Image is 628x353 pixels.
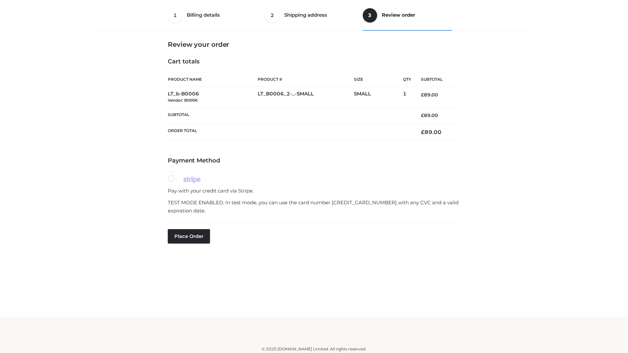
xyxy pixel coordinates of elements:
[258,72,354,87] th: Product #
[421,129,442,135] bdi: 89.00
[168,229,210,244] button: Place order
[258,87,354,108] td: LT_B0006_2-_-SMALL
[97,346,531,352] div: © 2025 [DOMAIN_NAME] Limited. All rights reserved.
[168,98,198,103] small: Vendor: B0006
[354,72,400,87] th: Size
[421,112,438,118] bdi: 89.00
[168,72,258,87] th: Product Name
[168,198,460,215] p: TEST MODE ENABLED. In test mode, you can use the card number [CREDIT_CARD_NUMBER] with any CVC an...
[403,87,411,108] td: 1
[168,41,460,48] h3: Review your order
[421,112,424,118] span: £
[421,129,425,135] span: £
[168,87,258,108] td: LT_b-B0006
[421,92,438,98] bdi: 89.00
[421,92,424,98] span: £
[168,157,460,164] h4: Payment Method
[168,107,411,123] th: Subtotal
[168,58,460,65] h4: Cart totals
[168,124,411,141] th: Order Total
[403,72,411,87] th: Qty
[168,187,460,195] p: Pay with your credit card via Stripe.
[354,87,403,108] td: SMALL
[411,72,460,87] th: Subtotal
